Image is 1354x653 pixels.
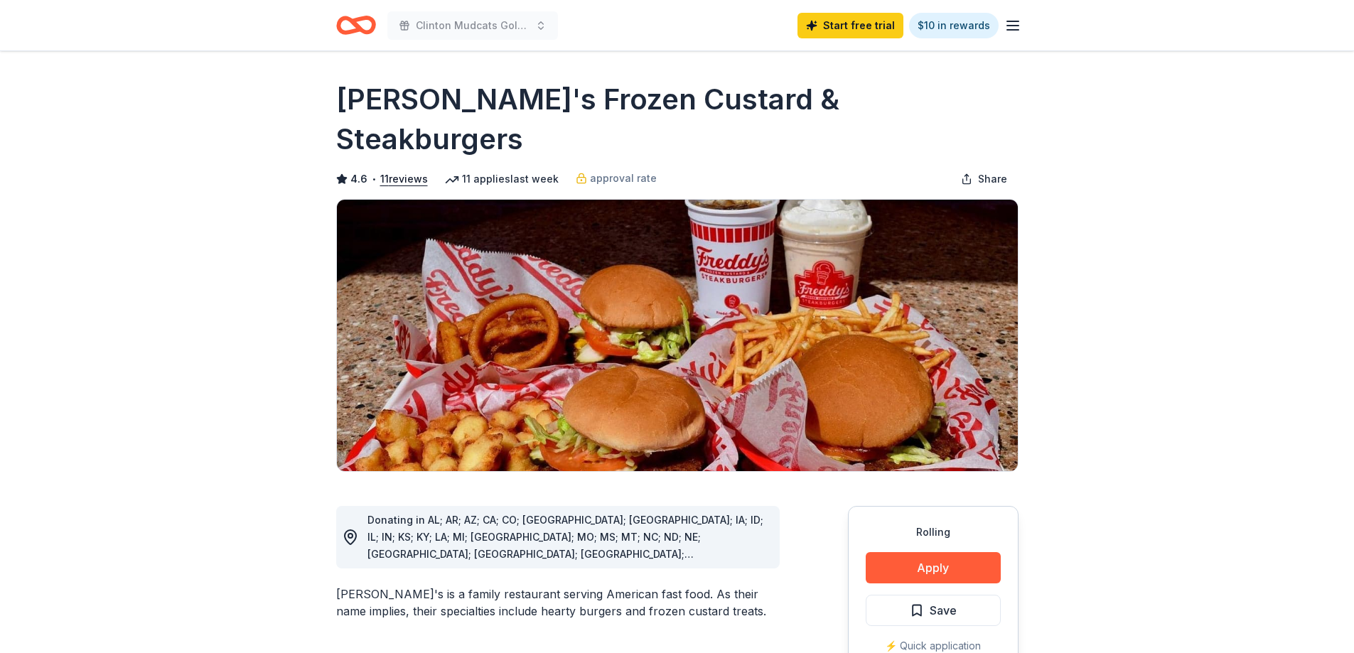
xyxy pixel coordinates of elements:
a: $10 in rewards [909,13,999,38]
div: [PERSON_NAME]'s is a family restaurant serving American fast food. As their name implies, their s... [336,585,780,620]
button: Apply [866,552,1001,583]
span: Clinton Mudcats Golf Tournament [416,17,530,34]
span: 4.6 [350,171,367,188]
span: Donating in AL; AR; AZ; CA; CO; [GEOGRAPHIC_DATA]; [GEOGRAPHIC_DATA]; IA; ID; IL; IN; KS; KY; LA;... [367,514,763,594]
span: • [371,173,376,185]
div: Rolling [866,524,1001,541]
span: Save [930,601,957,620]
span: Share [978,171,1007,188]
button: Clinton Mudcats Golf Tournament [387,11,558,40]
div: 11 applies last week [445,171,559,188]
img: Image for Freddy's Frozen Custard & Steakburgers [337,200,1018,471]
h1: [PERSON_NAME]'s Frozen Custard & Steakburgers [336,80,1019,159]
a: approval rate [576,170,657,187]
span: approval rate [590,170,657,187]
button: Save [866,595,1001,626]
a: Home [336,9,376,42]
a: Start free trial [797,13,903,38]
button: Share [950,165,1019,193]
button: 11reviews [380,171,428,188]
